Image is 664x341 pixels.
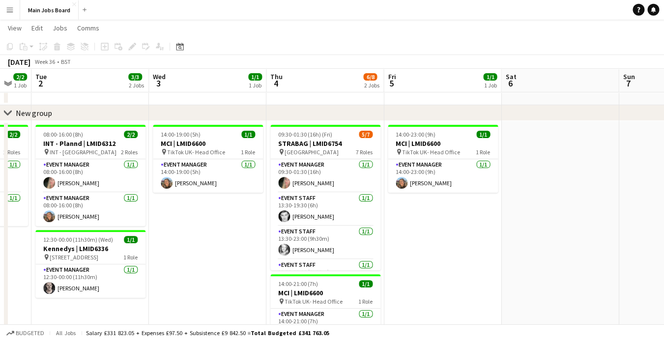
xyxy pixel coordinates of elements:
[270,125,380,270] app-job-card: 09:30-01:30 (16h) (Fri)5/7STRABAG | LMID6754 [GEOGRAPHIC_DATA]7 RolesEvent Manager1/109:30-01:30 ...
[278,280,318,287] span: 14:00-21:00 (7h)
[167,148,225,156] span: TikTok UK- Head Office
[16,330,44,337] span: Budgeted
[270,193,380,226] app-card-role: Event Staff1/113:30-19:30 (6h)[PERSON_NAME]
[35,159,145,193] app-card-role: Event Manager1/108:00-16:00 (8h)[PERSON_NAME]
[388,159,498,193] app-card-role: Event Manager1/114:00-23:00 (9h)[PERSON_NAME]
[153,72,166,81] span: Wed
[20,0,79,20] button: Main Jobs Board
[386,78,396,89] span: 5
[13,73,27,81] span: 2/2
[35,139,145,148] h3: INT - Plannd | LMID6312
[476,148,490,156] span: 1 Role
[35,72,47,81] span: Tue
[43,131,83,138] span: 08:00-16:00 (8h)
[35,244,145,253] h3: Kennedys | LMID6336
[504,78,516,89] span: 6
[35,230,145,298] app-job-card: 12:30-00:00 (11h30m) (Wed)1/1Kennedys | LMID6336 [STREET_ADDRESS]1 RoleEvent Manager1/112:30-00:0...
[270,259,380,293] app-card-role: Event Staff1/113:30-23:00 (9h30m)
[241,148,255,156] span: 1 Role
[35,264,145,298] app-card-role: Event Manager1/112:30-00:00 (11h30m)[PERSON_NAME]
[35,193,145,226] app-card-role: Event Manager1/108:00-16:00 (8h)[PERSON_NAME]
[251,329,329,337] span: Total Budgeted £341 763.05
[73,22,103,34] a: Comms
[34,78,47,89] span: 2
[278,131,332,138] span: 09:30-01:30 (16h) (Fri)
[43,236,113,243] span: 12:30-00:00 (11h30m) (Wed)
[249,82,261,89] div: 1 Job
[270,288,380,297] h3: MCI | LMID6600
[4,22,26,34] a: View
[50,148,116,156] span: INT - [GEOGRAPHIC_DATA]
[28,22,47,34] a: Edit
[359,131,373,138] span: 5/7
[77,24,99,32] span: Comms
[31,24,43,32] span: Edit
[359,280,373,287] span: 1/1
[124,131,138,138] span: 2/2
[363,73,377,81] span: 6/8
[402,148,460,156] span: TikTok UK- Head Office
[123,254,138,261] span: 1 Role
[285,298,343,305] span: TikTok UK- Head Office
[54,329,78,337] span: All jobs
[241,131,255,138] span: 1/1
[270,139,380,148] h3: STRABAG | LMID6754
[16,108,52,118] div: New group
[621,78,635,89] span: 7
[153,139,263,148] h3: MCI | LMID6600
[358,298,373,305] span: 1 Role
[8,57,30,67] div: [DATE]
[8,24,22,32] span: View
[129,82,144,89] div: 2 Jobs
[484,82,496,89] div: 1 Job
[161,131,201,138] span: 14:00-19:00 (5h)
[364,82,379,89] div: 2 Jobs
[388,72,396,81] span: Fri
[396,131,435,138] span: 14:00-23:00 (9h)
[3,148,20,156] span: 2 Roles
[35,125,145,226] app-job-card: 08:00-16:00 (8h)2/2INT - Plannd | LMID6312 INT - [GEOGRAPHIC_DATA]2 RolesEvent Manager1/108:00-16...
[388,125,498,193] app-job-card: 14:00-23:00 (9h)1/1MCI | LMID6600 TikTok UK- Head Office1 RoleEvent Manager1/114:00-23:00 (9h)[PE...
[269,78,283,89] span: 4
[270,159,380,193] app-card-role: Event Manager1/109:30-01:30 (16h)[PERSON_NAME]
[153,125,263,193] app-job-card: 14:00-19:00 (5h)1/1MCI | LMID6600 TikTok UK- Head Office1 RoleEvent Manager1/114:00-19:00 (5h)[PE...
[14,82,27,89] div: 1 Job
[61,58,71,65] div: BST
[270,226,380,259] app-card-role: Event Staff1/113:30-23:00 (9h30m)[PERSON_NAME]
[53,24,67,32] span: Jobs
[476,131,490,138] span: 1/1
[6,131,20,138] span: 2/2
[623,72,635,81] span: Sun
[50,254,98,261] span: [STREET_ADDRESS]
[248,73,262,81] span: 1/1
[86,329,329,337] div: Salary £331 823.05 + Expenses £97.50 + Subsistence £9 842.50 =
[153,159,263,193] app-card-role: Event Manager1/114:00-19:00 (5h)[PERSON_NAME]
[128,73,142,81] span: 3/3
[32,58,57,65] span: Week 36
[124,236,138,243] span: 1/1
[121,148,138,156] span: 2 Roles
[483,73,497,81] span: 1/1
[285,148,339,156] span: [GEOGRAPHIC_DATA]
[356,148,373,156] span: 7 Roles
[151,78,166,89] span: 3
[388,139,498,148] h3: MCI | LMID6600
[5,328,46,339] button: Budgeted
[505,72,516,81] span: Sat
[49,22,71,34] a: Jobs
[270,72,283,81] span: Thu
